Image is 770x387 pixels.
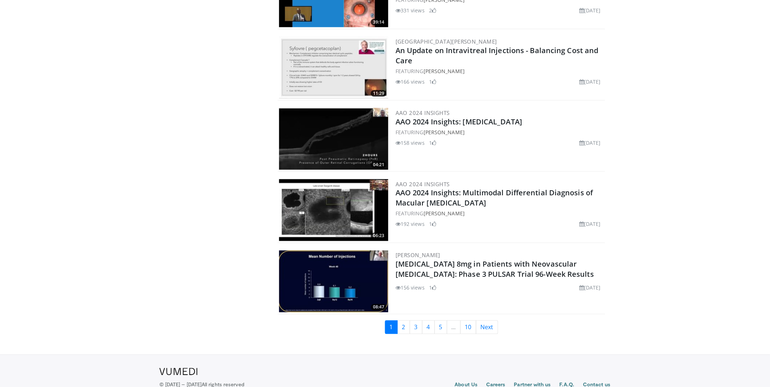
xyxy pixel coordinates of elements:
[397,320,410,334] a: 2
[371,19,386,25] span: 39:14
[159,368,198,375] img: VuMedi Logo
[396,210,604,218] div: FEATURING
[279,251,388,312] a: 08:47
[434,320,447,334] a: 5
[424,68,465,75] a: [PERSON_NAME]
[429,78,436,85] li: 1
[371,304,386,311] span: 08:47
[396,128,604,136] div: FEATURING
[396,252,440,259] a: [PERSON_NAME]
[396,109,450,116] a: AAO 2024 Insights
[429,139,436,147] li: 1
[279,108,388,170] a: 04:21
[279,37,388,99] a: 11:29
[410,320,422,334] a: 3
[422,320,435,334] a: 4
[278,320,605,334] nav: Search results pages
[396,117,522,127] a: AAO 2024 Insights: [MEDICAL_DATA]
[396,38,497,45] a: [GEOGRAPHIC_DATA][PERSON_NAME]
[371,161,386,168] span: 04:21
[460,320,476,334] a: 10
[396,78,425,85] li: 166 views
[396,188,593,208] a: AAO 2024 Insights: Multimodal Differential Diagnosis of Macular [MEDICAL_DATA]
[396,259,594,279] a: [MEDICAL_DATA] 8mg in Patients with Neovascular [MEDICAL_DATA]: Phase 3 PULSAR Trial 96-Week Results
[476,320,498,334] a: Next
[429,7,436,14] li: 2
[429,220,436,228] li: 1
[579,284,601,292] li: [DATE]
[579,78,601,85] li: [DATE]
[429,284,436,292] li: 1
[396,7,425,14] li: 331 views
[279,179,388,241] img: f0a52894-24bd-4e3c-bd6f-7e95fb21f0c6.300x170_q85_crop-smart_upscale.jpg
[385,320,398,334] a: 1
[396,139,425,147] li: 158 views
[279,179,388,241] a: 06:23
[579,7,601,14] li: [DATE]
[396,67,604,75] div: FEATURING
[279,108,388,170] img: 25b690ce-1e0c-49dc-8be1-2abfc409a460.300x170_q85_crop-smart_upscale.jpg
[396,180,450,188] a: AAO 2024 Insights
[279,37,388,99] img: 3f7fa1b0-2cfe-4816-84f9-6a4b383d6198.300x170_q85_crop-smart_upscale.jpg
[371,90,386,97] span: 11:29
[424,129,465,136] a: [PERSON_NAME]
[396,45,599,65] a: An Update on Intravitreal Injections - Balancing Cost and Care
[371,233,386,239] span: 06:23
[279,251,388,312] img: 28d73992-bcef-4634-8ce2-18e5b71f9e0b.300x170_q85_crop-smart_upscale.jpg
[579,139,601,147] li: [DATE]
[396,284,425,292] li: 156 views
[579,220,601,228] li: [DATE]
[424,210,465,217] a: [PERSON_NAME]
[396,220,425,228] li: 192 views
